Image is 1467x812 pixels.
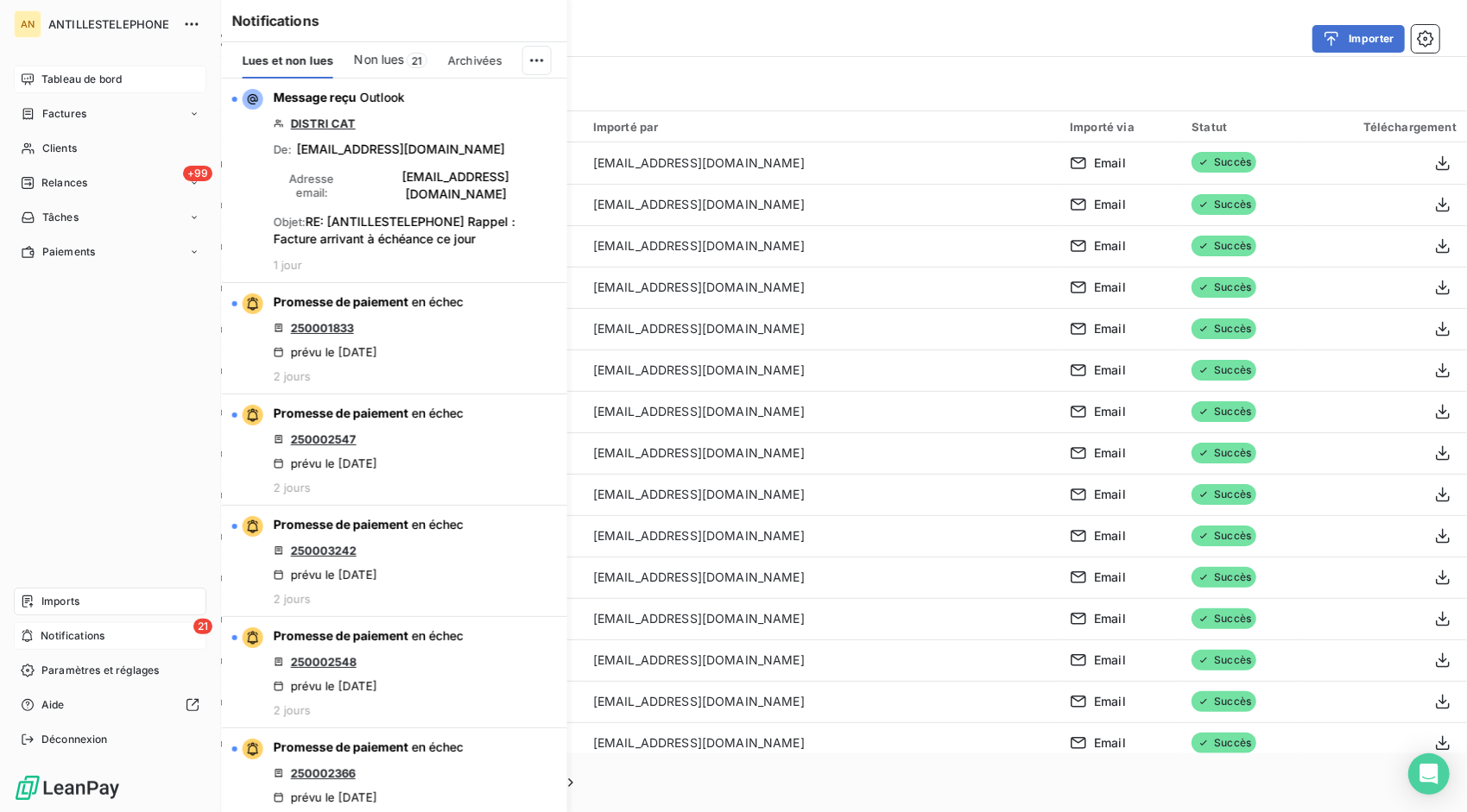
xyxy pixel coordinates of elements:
span: 2 jours [274,592,311,606]
a: 250001833 [291,321,354,335]
td: [EMAIL_ADDRESS][DOMAIN_NAME] [583,722,1060,764]
span: Succès [1192,733,1256,753]
span: en échec [412,406,464,420]
span: Email [1094,444,1126,462]
span: en échec [412,517,464,532]
span: Non lues [354,51,404,68]
button: Promesse de paiement en échec250003242prévu le [DATE]2 jours [222,506,567,617]
span: Paiements [42,244,95,260]
span: RE: [ANTILLESTELEPHONE] Rappel : Facture arrivant à échéance ce jour [274,214,515,246]
span: Succès [1192,567,1256,588]
span: Adresse email : [274,172,351,199]
td: [EMAIL_ADDRESS][DOMAIN_NAME] [583,681,1060,722]
span: 2 jours [274,369,311,383]
span: ANTILLESTELEPHONE [48,17,173,31]
span: 21 [193,619,212,634]
button: Promesse de paiement en échec250001833prévu le [DATE]2 jours [222,283,567,394]
h6: Notifications [232,10,557,31]
div: Importé par [593,120,1050,134]
span: Clients [42,141,77,156]
td: [EMAIL_ADDRESS][DOMAIN_NAME] [583,142,1060,184]
span: Succès [1192,650,1256,670]
span: [EMAIL_ADDRESS][DOMAIN_NAME] [297,141,505,158]
div: Téléchargement [1314,120,1457,134]
span: Message reçu [274,90,357,104]
span: en échec [412,740,464,754]
span: Email [1094,651,1126,669]
span: Email [1094,569,1126,586]
span: Succès [1192,194,1256,215]
button: Importer [1312,25,1405,53]
button: Message reçu OutlookDISTRI CATDe:[EMAIL_ADDRESS][DOMAIN_NAME]Adresse email:[EMAIL_ADDRESS][DOMAIN... [222,79,567,283]
img: Logo LeanPay [14,774,121,802]
span: Promesse de paiement [274,740,408,754]
span: Aide [41,697,65,713]
div: prévu le [DATE] [274,679,377,693]
span: Email [1094,527,1126,544]
a: 250002547 [291,432,357,446]
span: Succès [1192,484,1256,505]
span: Outlook [360,90,405,104]
td: [EMAIL_ADDRESS][DOMAIN_NAME] [583,639,1060,681]
span: Paramètres et réglages [41,663,159,678]
span: Tableau de bord [41,72,122,87]
td: [EMAIL_ADDRESS][DOMAIN_NAME] [583,557,1060,598]
span: Imports [41,594,79,609]
span: Promesse de paiement [274,406,408,420]
td: [EMAIL_ADDRESS][DOMAIN_NAME] [583,184,1060,225]
span: Succès [1192,691,1256,712]
span: 21 [406,53,427,68]
span: De : [274,142,292,156]
div: Importé via [1070,120,1171,134]
span: 2 jours [274,703,311,717]
span: en échec [412,294,464,309]
div: prévu le [DATE] [274,456,377,470]
a: 250002366 [291,766,356,780]
td: [EMAIL_ADDRESS][DOMAIN_NAME] [583,391,1060,432]
span: en échec [412,628,464,643]
a: 250003242 [291,544,357,557]
span: Succès [1192,236,1256,256]
span: Relances [41,175,87,191]
span: Succès [1192,152,1256,173]
span: Email [1094,362,1126,379]
td: [EMAIL_ADDRESS][DOMAIN_NAME] [583,474,1060,515]
span: Email [1094,196,1126,213]
span: +99 [183,166,212,181]
div: prévu le [DATE] [274,568,377,582]
div: prévu le [DATE] [274,790,377,804]
td: [EMAIL_ADDRESS][DOMAIN_NAME] [583,267,1060,308]
td: [EMAIL_ADDRESS][DOMAIN_NAME] [583,515,1060,557]
span: Succès [1192,318,1256,339]
td: [EMAIL_ADDRESS][DOMAIN_NAME] [583,308,1060,349]
span: Promesse de paiement [274,294,408,309]
td: [EMAIL_ADDRESS][DOMAIN_NAME] [583,598,1060,639]
a: 250002548 [291,655,357,669]
span: Email [1094,279,1126,296]
span: 2 jours [274,481,311,494]
span: 1 jour [274,258,302,272]
span: Tâches [42,210,79,225]
span: Email [1094,237,1126,255]
span: Email [1094,610,1126,627]
td: [EMAIL_ADDRESS][DOMAIN_NAME] [583,349,1060,391]
td: [EMAIL_ADDRESS][DOMAIN_NAME] [583,225,1060,267]
span: Factures [42,106,86,122]
button: Promesse de paiement en échec250002548prévu le [DATE]2 jours [222,617,567,728]
span: Notifications [41,628,104,644]
span: Email [1094,403,1126,420]
div: prévu le [DATE] [274,345,377,359]
span: Objet : [274,215,306,229]
span: Promesse de paiement [274,628,408,643]
span: Succès [1192,360,1256,381]
div: AN [14,10,41,38]
div: Open Intercom Messenger [1408,753,1450,795]
span: Email [1094,154,1126,172]
span: Succès [1192,443,1256,463]
button: Promesse de paiement en échec250002547prévu le [DATE]2 jours [222,394,567,506]
span: Succès [1192,526,1256,546]
span: Email [1094,693,1126,710]
td: [EMAIL_ADDRESS][DOMAIN_NAME] [583,432,1060,474]
div: Statut [1192,120,1293,134]
span: Email [1094,320,1126,337]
